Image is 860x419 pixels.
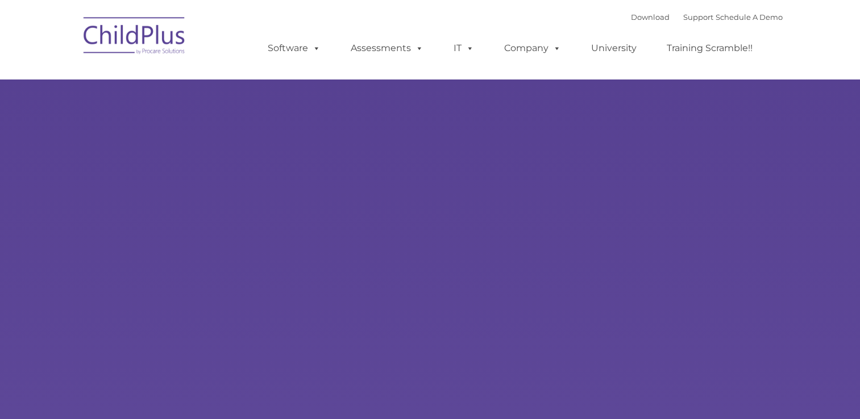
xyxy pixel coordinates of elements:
a: Software [256,37,332,60]
a: Schedule A Demo [716,12,783,22]
font: | [631,12,783,22]
a: Company [493,37,572,60]
a: Assessments [339,37,435,60]
a: IT [442,37,485,60]
img: ChildPlus by Procare Solutions [78,9,192,66]
a: Support [683,12,713,22]
a: Training Scramble!! [655,37,764,60]
a: University [580,37,648,60]
a: Download [631,12,670,22]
